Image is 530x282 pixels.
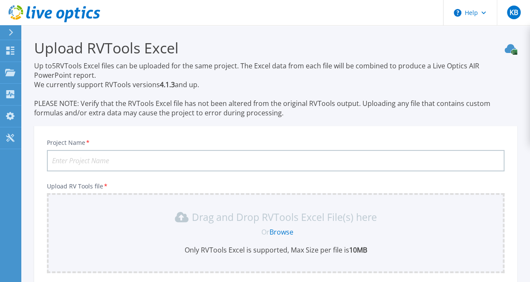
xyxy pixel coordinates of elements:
[34,38,517,58] h3: Upload RVTools Excel
[509,9,518,16] span: KB
[52,210,499,255] div: Drag and Drop RVTools Excel File(s) here OrBrowseOnly RVTools Excel is supported, Max Size per fi...
[34,61,517,117] p: Up to 5 RVTools Excel files can be uploaded for the same project. The Excel data from each file w...
[192,213,377,221] p: Drag and Drop RVTools Excel File(s) here
[261,227,269,237] span: Or
[47,183,504,190] p: Upload RV Tools file
[269,227,293,237] a: Browse
[52,245,499,255] p: Only RVTools Excel is supported, Max Size per file is
[47,150,504,171] input: Enter Project Name
[160,80,175,89] strong: 4.1.3
[47,140,90,146] label: Project Name
[349,245,367,255] b: 10MB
